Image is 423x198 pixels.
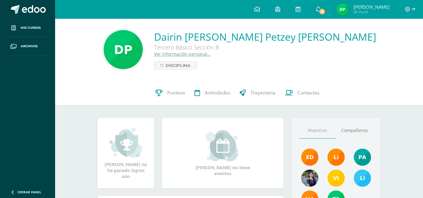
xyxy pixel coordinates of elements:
img: 93ccdf12d55837f49f350ac5ca2a40a5.png [354,170,371,187]
a: Trayectoria [235,80,280,105]
a: Actividades [190,80,235,105]
span: Actividades [205,89,230,96]
span: 15 [318,8,325,15]
img: 40c28ce654064086a0d3fb3093eec86e.png [354,149,371,166]
a: Archivos [5,37,50,56]
a: Ver información personal... [154,51,211,57]
a: Maestros [299,123,336,139]
span: Mis cursos [21,25,41,30]
span: Disciplina [166,62,190,69]
div: [PERSON_NAME] no ha ganado logros aún [104,127,148,179]
div: [PERSON_NAME] no tiene eventos [192,130,254,176]
img: achievement_small.png [109,127,143,158]
a: Dairin [PERSON_NAME] Petzey [PERSON_NAME] [154,30,376,43]
span: Punteos [167,89,185,96]
div: Tercero Básico Sección B [154,43,342,51]
a: Mis cursos [5,19,50,37]
img: 9b17679b4520195df407efdfd7b84603.png [301,170,318,187]
span: Cerrar panel [18,190,41,194]
img: 0ee4c74e6f621185b04bb9cfb72a2a5b.png [328,170,345,187]
a: Disciplina [154,61,197,69]
span: Contactos [297,89,319,96]
img: b50cfda0beadcfe23d065e3194aee60f.png [104,30,143,69]
a: Contactos [280,80,324,105]
span: Trayectoria [250,89,276,96]
a: Punteos [151,80,190,105]
span: Archivos [21,44,38,49]
span: Mi Perfil [353,9,389,15]
img: event_small.png [206,130,240,161]
img: cefb4344c5418beef7f7b4a6cc3e812c.png [328,149,345,166]
img: f40e456500941b1b33f0807dd74ea5cf.png [301,149,318,166]
img: e2eba998d453e62cc360d9f73343cee3.png [336,3,349,16]
span: [PERSON_NAME] [353,4,389,10]
a: Compañeros [336,123,373,139]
